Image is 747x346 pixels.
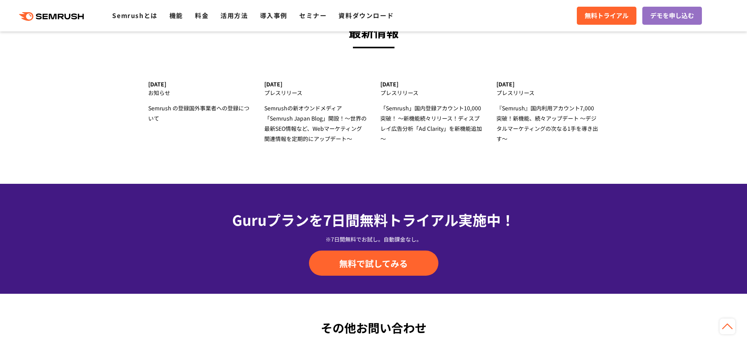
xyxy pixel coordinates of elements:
[264,104,367,143] span: Semrushの新オウンドメディア 「Semrush Japan Blog」開設！～世界の最新SEO情報など、Webマーケティング関連情報を定期的にアップデート～
[380,104,482,143] span: 「Semrush」国内登録アカウント10,000突破！ ～新機能続々リリース！ディスプレイ広告分析「Ad Clarity」を新機能追加～
[169,11,183,20] a: 機能
[642,7,702,25] a: デモを申し込む
[585,11,629,21] span: 無料トライアル
[148,81,251,88] div: [DATE]
[264,88,367,98] div: プレスリリース
[650,11,694,21] span: デモを申し込む
[339,257,408,269] span: 無料で試してみる
[496,81,599,144] a: [DATE] プレスリリース 『Semrush』国内利用アカウント7,000突破！新機能、続々アップデート ～デジタルマーケティングの次なる1手を導き出す～
[496,104,598,143] span: 『Semrush』国内利用アカウント7,000突破！新機能、続々アップデート ～デジタルマーケティングの次なる1手を導き出す～
[309,251,438,276] a: 無料で試してみる
[338,11,394,20] a: 資料ダウンロード
[112,11,157,20] a: Semrushとは
[195,11,209,20] a: 料金
[264,81,367,88] div: [DATE]
[496,81,599,88] div: [DATE]
[220,11,248,20] a: 活用方法
[264,81,367,144] a: [DATE] プレスリリース Semrushの新オウンドメディア 「Semrush Japan Blog」開設！～世界の最新SEO情報など、Webマーケティング関連情報を定期的にアップデート～
[496,88,599,98] div: プレスリリース
[360,209,515,230] span: 無料トライアル実施中！
[148,81,251,123] a: [DATE] お知らせ Semrush の登録国外事業者への登録について
[299,11,327,20] a: セミナー
[380,81,483,144] a: [DATE] プレスリリース 「Semrush」国内登録アカウント10,000突破！ ～新機能続々リリース！ディスプレイ広告分析「Ad Clarity」を新機能追加～
[148,104,249,122] span: Semrush の登録国外事業者への登録について
[380,88,483,98] div: プレスリリース
[168,235,580,243] div: ※7日間無料でお試し。自動課金なし。
[577,7,636,25] a: 無料トライアル
[168,319,580,337] div: その他お問い合わせ
[380,81,483,88] div: [DATE]
[168,209,580,230] div: Guruプランを7日間
[148,88,251,98] div: お知らせ
[260,11,287,20] a: 導入事例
